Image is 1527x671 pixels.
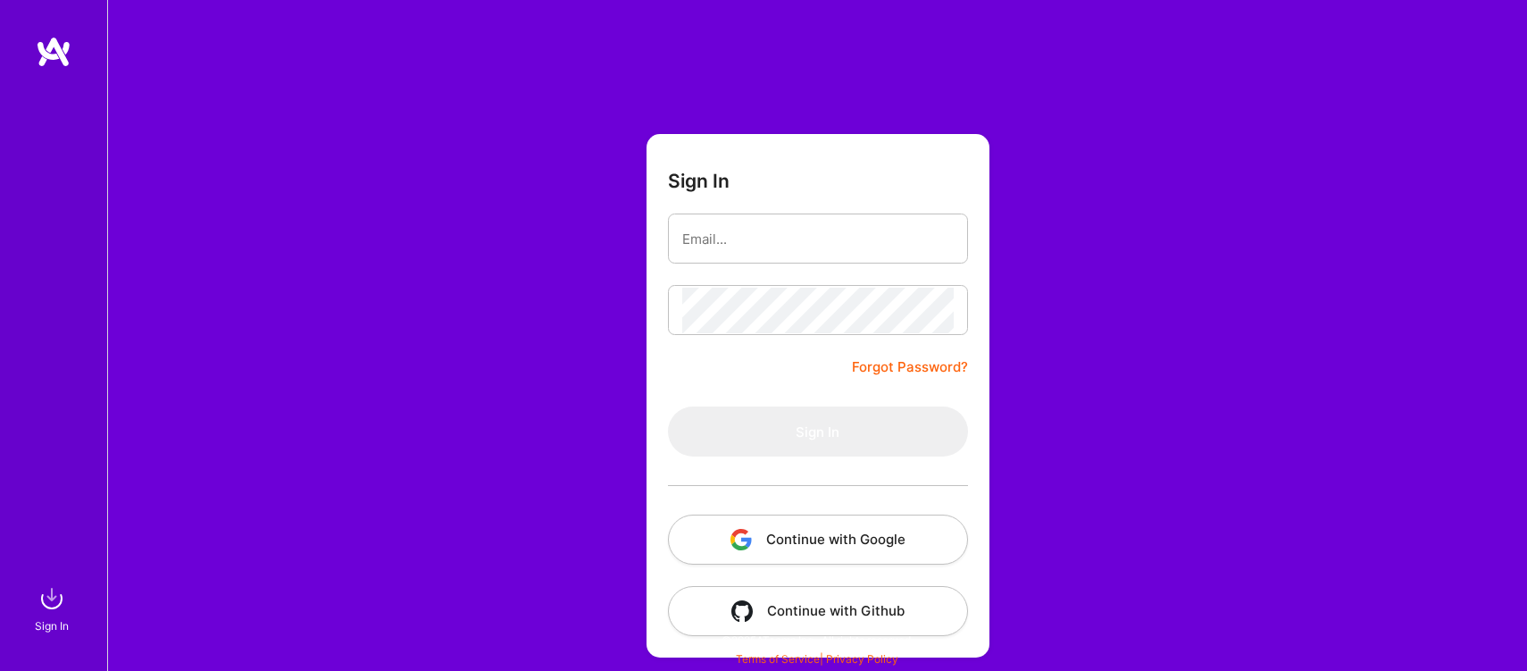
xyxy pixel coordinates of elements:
img: sign in [34,581,70,616]
a: Terms of Service [736,652,820,666]
img: icon [730,529,752,550]
a: sign inSign In [38,581,70,635]
div: © 2025 ATeams Inc., All rights reserved. [107,617,1527,662]
a: Privacy Policy [826,652,898,666]
span: | [736,652,898,666]
button: Sign In [668,407,968,457]
button: Continue with Github [668,586,968,636]
a: Forgot Password? [852,356,968,378]
img: icon [731,600,753,622]
img: logo [36,36,71,68]
h3: Sign In [668,170,730,192]
button: Continue with Google [668,515,968,565]
input: Email... [682,216,954,262]
div: Sign In [35,616,69,635]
